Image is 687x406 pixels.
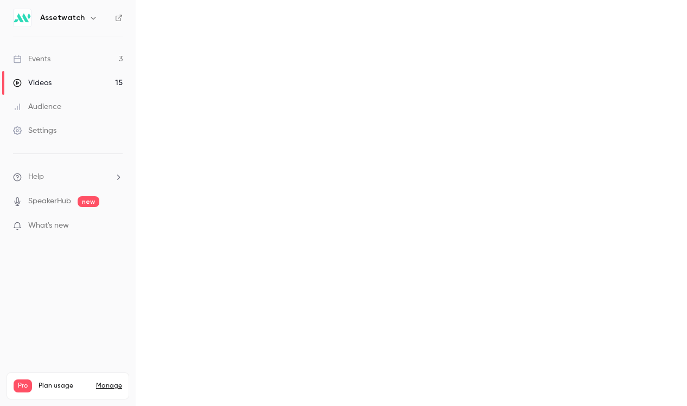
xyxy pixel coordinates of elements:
[13,171,123,183] li: help-dropdown-opener
[13,78,52,88] div: Videos
[13,101,61,112] div: Audience
[28,196,71,207] a: SpeakerHub
[14,379,32,392] span: Pro
[13,125,56,136] div: Settings
[96,382,122,390] a: Manage
[40,12,85,23] h6: Assetwatch
[13,54,50,65] div: Events
[78,196,99,207] span: new
[14,9,31,27] img: Assetwatch
[28,220,69,231] span: What's new
[28,171,44,183] span: Help
[39,382,90,390] span: Plan usage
